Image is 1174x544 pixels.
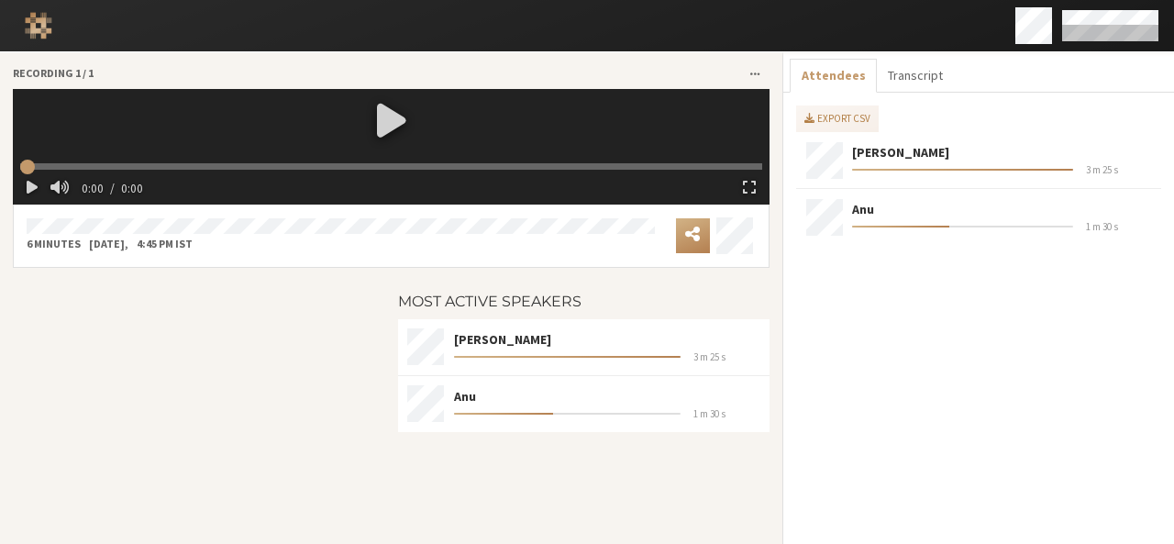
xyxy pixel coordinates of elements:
span: 3 [1086,163,1091,176]
button: Transcript [877,59,954,93]
h4: Most active speakers [398,294,770,310]
span: m s [1086,219,1151,235]
time: 0:00 [115,174,150,203]
span: 3 [693,350,698,363]
div: [DATE] , [89,236,128,252]
button: Open menu [741,60,770,89]
div: Recording 1 / 1 [6,65,735,82]
span: 1 [693,407,698,420]
div: 4:45 PM IST [137,236,193,252]
span: 25 [710,350,719,363]
button: Open menu [676,218,710,253]
div: 6 minutes [27,236,81,252]
time: 0:00 [75,174,110,203]
span: / [110,174,115,203]
div: [PERSON_NAME] [454,330,760,350]
div: [PERSON_NAME] [852,143,1151,162]
a: Export CSV [796,105,878,132]
span: 30 [1102,220,1112,233]
span: m s [693,406,760,422]
span: m s [693,350,760,365]
button: Attendees [790,59,876,93]
span: 30 [710,407,719,420]
img: Iotum [25,12,52,39]
span: 1 [1086,220,1091,233]
span: m s [1086,162,1151,178]
div: Anu [454,387,760,406]
span: 25 [1102,163,1112,176]
div: Anu [852,200,1151,219]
